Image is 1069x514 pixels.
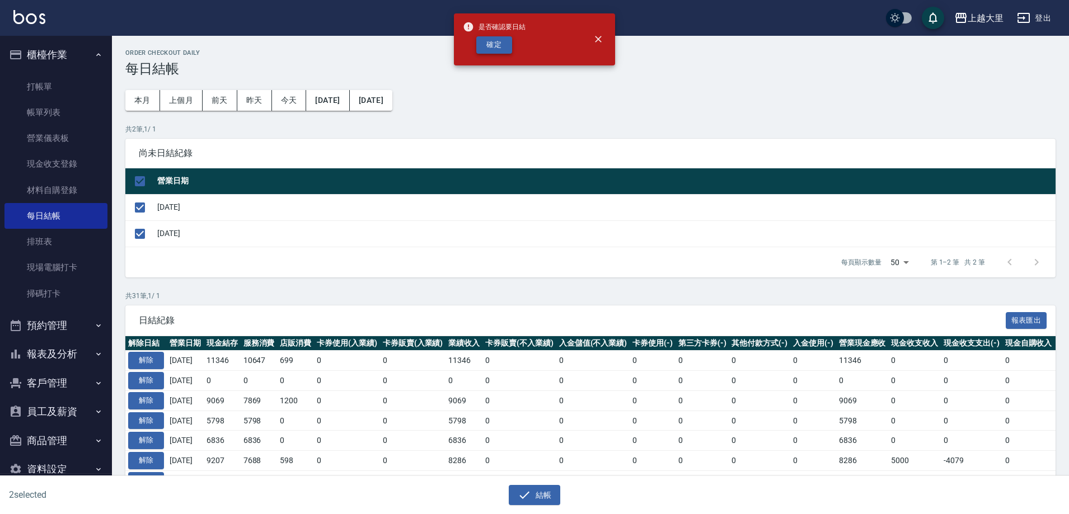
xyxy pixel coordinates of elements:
td: [DATE] [167,411,204,431]
td: 0 [380,371,446,391]
td: 0 [380,470,446,491]
td: 0 [729,371,790,391]
td: 0 [729,351,790,371]
td: [DATE] [167,451,204,471]
button: 預約管理 [4,311,107,340]
button: 昨天 [237,90,272,111]
td: 0 [482,351,556,371]
th: 營業日期 [167,336,204,351]
td: 0 [888,390,941,411]
button: 結帳 [509,485,561,506]
td: 0 [729,470,790,491]
h6: 2 selected [9,488,265,502]
button: 登出 [1012,8,1056,29]
td: 0 [790,411,836,431]
td: 0 [676,470,729,491]
td: 0 [314,351,380,371]
td: 0 [630,371,676,391]
a: 帳單列表 [4,100,107,125]
td: 0 [1002,371,1055,391]
p: 共 31 筆, 1 / 1 [125,291,1056,301]
button: 解除 [128,452,164,469]
td: 0 [941,431,1002,451]
th: 現金收支支出(-) [941,336,1002,351]
td: 0 [1002,431,1055,451]
a: 現場電腦打卡 [4,254,107,280]
th: 入金使用(-) [790,336,836,351]
th: 第三方卡券(-) [676,336,729,351]
td: 0 [888,351,941,371]
a: 打帳單 [4,74,107,100]
td: 0 [556,470,630,491]
td: 0 [630,390,676,411]
td: 9207 [204,451,241,471]
td: 0 [790,451,836,471]
th: 服務消費 [241,336,278,351]
img: Logo [13,10,45,24]
button: 解除 [128,392,164,409]
td: 0 [556,411,630,431]
td: 6836 [446,431,482,451]
td: [DATE] [167,470,204,491]
th: 入金儲值(不入業績) [556,336,630,351]
td: [DATE] [167,431,204,451]
div: 50 [886,247,913,277]
td: 9069 [836,390,889,411]
td: 0 [888,371,941,391]
button: 商品管理 [4,426,107,455]
p: 每頁顯示數量 [841,257,882,267]
td: 0 [482,451,556,471]
td: 0 [941,411,1002,431]
td: 10647 [241,351,278,371]
th: 現金自購收入 [1002,336,1055,351]
td: 5798 [446,411,482,431]
button: [DATE] [306,90,349,111]
td: [DATE] [154,220,1056,247]
button: 解除 [128,412,164,430]
td: 0 [1002,390,1055,411]
td: 0 [314,390,380,411]
h2: Order checkout daily [125,49,1056,56]
td: 0 [1002,411,1055,431]
td: 0 [729,411,790,431]
td: 0 [314,431,380,451]
td: 0 [630,431,676,451]
td: 0 [1002,451,1055,471]
button: 上個月 [160,90,203,111]
button: 報表及分析 [4,339,107,369]
td: 0 [380,411,446,431]
td: 17035 [204,470,241,491]
td: 0 [482,431,556,451]
a: 報表匯出 [1006,314,1047,325]
td: 5798 [204,411,241,431]
th: 業績收入 [446,336,482,351]
td: 0 [380,351,446,371]
th: 卡券使用(-) [630,336,676,351]
td: 8286 [446,451,482,471]
td: 0 [630,351,676,371]
td: 11346 [836,351,889,371]
td: -4079 [941,451,1002,471]
a: 排班表 [4,229,107,254]
td: 17035 [446,470,482,491]
td: 0 [790,470,836,491]
td: 1200 [277,390,314,411]
td: 5798 [241,411,278,431]
div: 上越大里 [968,11,1004,25]
h3: 每日結帳 [125,61,1056,77]
button: save [922,7,944,29]
td: 0 [729,390,790,411]
span: 尚未日結紀錄 [139,148,1042,159]
td: 0 [836,371,889,391]
th: 解除日結 [125,336,167,351]
td: 6836 [241,431,278,451]
td: 0 [729,431,790,451]
td: [DATE] [167,351,204,371]
td: 0 [314,451,380,471]
td: 0 [941,470,1002,491]
th: 營業日期 [154,168,1056,195]
th: 現金收支收入 [888,336,941,351]
th: 營業現金應收 [836,336,889,351]
td: 0 [241,371,278,391]
td: 0 [314,470,380,491]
